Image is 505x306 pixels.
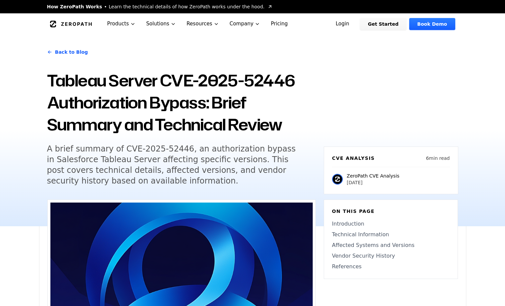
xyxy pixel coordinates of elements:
[332,155,375,162] h6: CVE Analysis
[332,231,450,239] a: Technical Information
[102,13,141,34] button: Products
[47,69,316,135] h1: Tableau Server CVE-2025-52446 Authorization Bypass: Brief Summary and Technical Review
[224,13,266,34] button: Company
[39,13,466,34] nav: Global
[141,13,181,34] button: Solutions
[347,173,400,179] p: ZeroPath CVE Analysis
[47,43,88,61] a: Back to Blog
[265,13,293,34] a: Pricing
[426,155,450,162] p: 6 min read
[109,3,265,10] span: Learn the technical details of how ZeroPath works under the hood.
[47,3,273,10] a: How ZeroPath WorksLearn the technical details of how ZeroPath works under the hood.
[332,252,450,260] a: Vendor Security History
[360,18,407,30] a: Get Started
[409,18,455,30] a: Book Demo
[332,241,450,249] a: Affected Systems and Versions
[47,3,102,10] span: How ZeroPath Works
[332,174,343,185] img: ZeroPath CVE Analysis
[328,18,357,30] a: Login
[181,13,224,34] button: Resources
[332,220,450,228] a: Introduction
[347,179,400,186] p: [DATE]
[47,143,303,186] h5: A brief summary of CVE-2025-52446, an authorization bypass in Salesforce Tableau Server affecting...
[332,263,450,271] a: References
[332,208,450,215] h6: On this page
